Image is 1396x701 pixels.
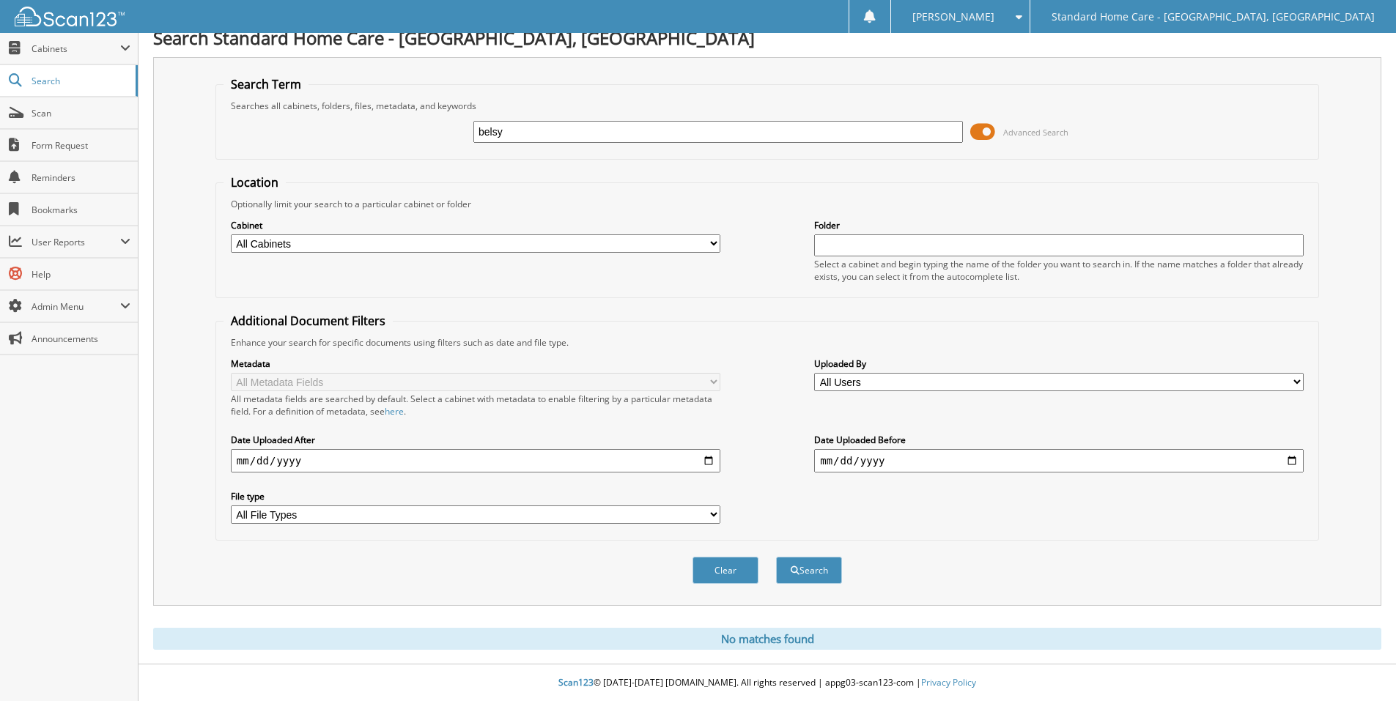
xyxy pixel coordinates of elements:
span: Bookmarks [32,204,130,216]
legend: Additional Document Filters [224,313,393,329]
label: Uploaded By [814,357,1304,370]
h1: Search Standard Home Care - [GEOGRAPHIC_DATA], [GEOGRAPHIC_DATA] [153,26,1381,50]
div: © [DATE]-[DATE] [DOMAIN_NAME]. All rights reserved | appg03-scan123-com | [139,665,1396,701]
label: File type [231,490,720,502]
span: Admin Menu [32,300,120,313]
label: Date Uploaded After [231,434,720,446]
span: Cabinets [32,42,120,55]
a: here [385,405,404,418]
span: Reminders [32,171,130,184]
span: Standard Home Care - [GEOGRAPHIC_DATA], [GEOGRAPHIC_DATA] [1052,12,1375,21]
span: Form Request [32,139,130,152]
span: Scan [32,107,130,119]
div: Select a cabinet and begin typing the name of the folder you want to search in. If the name match... [814,258,1304,283]
input: end [814,449,1304,472]
div: Searches all cabinets, folders, files, metadata, and keywords [224,100,1311,112]
span: [PERSON_NAME] [912,12,994,21]
a: Privacy Policy [921,676,976,689]
label: Folder [814,219,1304,231]
iframe: Chat Widget [1323,631,1396,701]
span: Advanced Search [1003,127,1068,138]
span: Search [32,75,128,87]
span: Help [32,268,130,281]
img: scan123-logo-white.svg [15,7,125,26]
input: start [231,449,720,472]
div: Optionally limit your search to a particular cabinet or folder [224,198,1311,210]
label: Date Uploaded Before [814,434,1304,446]
button: Search [776,557,842,584]
div: No matches found [153,628,1381,650]
div: All metadata fields are searched by default. Select a cabinet with metadata to enable filtering b... [231,393,720,418]
legend: Location [224,174,286,190]
legend: Search Term [224,76,309,92]
label: Cabinet [231,219,720,231]
label: Metadata [231,357,720,370]
div: Enhance your search for specific documents using filters such as date and file type. [224,336,1311,349]
span: Announcements [32,333,130,345]
span: User Reports [32,236,120,248]
span: Scan123 [558,676,594,689]
button: Clear [693,557,758,584]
